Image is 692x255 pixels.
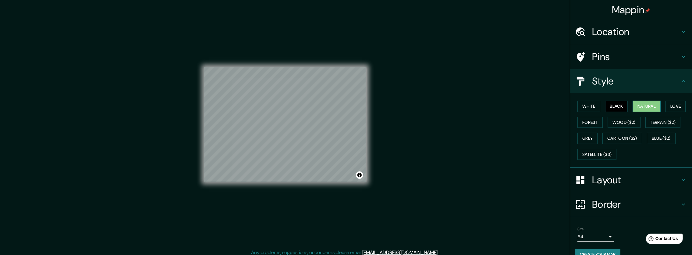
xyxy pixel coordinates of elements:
[577,149,616,160] button: Satellite ($3)
[577,117,603,128] button: Forest
[645,117,681,128] button: Terrain ($2)
[612,4,651,16] h4: Mappin
[592,75,680,87] h4: Style
[647,133,676,144] button: Blue ($2)
[570,45,692,69] div: Pins
[570,69,692,93] div: Style
[645,8,650,13] img: pin-icon.png
[592,198,680,210] h4: Border
[356,171,363,179] button: Toggle attribution
[204,67,366,182] canvas: Map
[638,231,685,248] iframe: Help widget launcher
[665,101,686,112] button: Love
[577,232,614,242] div: A4
[602,133,642,144] button: Cartoon ($2)
[633,101,661,112] button: Natural
[608,117,641,128] button: Wood ($2)
[577,133,598,144] button: Grey
[577,101,600,112] button: White
[570,192,692,217] div: Border
[592,174,680,186] h4: Layout
[605,101,628,112] button: Black
[592,26,680,38] h4: Location
[570,168,692,192] div: Layout
[570,20,692,44] div: Location
[592,51,680,63] h4: Pins
[577,227,584,232] label: Size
